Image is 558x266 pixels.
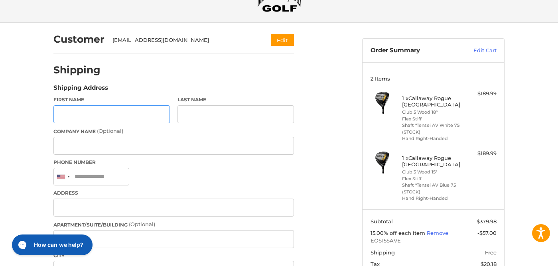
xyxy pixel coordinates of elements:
span: $379.98 [477,218,497,225]
span: Subtotal [371,218,393,225]
label: Address [53,189,294,197]
small: (Optional) [129,221,155,227]
li: Shaft *Tensei AV Blue 75 (STOCK) [402,182,463,195]
label: First Name [53,96,170,103]
iframe: Gorgias live chat messenger [8,232,95,258]
a: Remove [427,230,448,236]
li: Hand Right-Handed [402,195,463,202]
span: Shipping [371,249,395,256]
label: Apartment/Suite/Building [53,221,294,229]
li: Shaft *Tensei AV White 75 (STOCK) [402,122,463,135]
button: Edit [271,34,294,46]
label: Company Name [53,127,294,135]
span: EOS15SAVE [371,237,497,245]
h2: Customer [53,33,105,45]
label: City [53,252,294,259]
div: [EMAIL_ADDRESS][DOMAIN_NAME] [112,36,256,44]
li: Flex Stiff [402,116,463,122]
h4: 1 x Callaway Rogue [GEOGRAPHIC_DATA] [402,95,463,108]
span: 15.00% off each item [371,230,427,236]
span: Free [485,249,497,256]
li: Hand Right-Handed [402,135,463,142]
h2: Shipping [53,64,101,76]
li: Club 5 Wood 18° [402,109,463,116]
legend: Shipping Address [53,83,108,96]
h4: 1 x Callaway Rogue [GEOGRAPHIC_DATA] [402,155,463,168]
li: Flex Stiff [402,175,463,182]
li: Club 3 Wood 15° [402,169,463,175]
div: $189.99 [465,90,497,98]
a: Edit Cart [456,47,497,55]
h3: 2 Items [371,75,497,82]
h3: Order Summary [371,47,456,55]
small: (Optional) [97,128,123,134]
label: Phone Number [53,159,294,166]
span: -$57.00 [477,230,497,236]
label: Last Name [177,96,294,103]
div: $189.99 [465,150,497,158]
div: United States: +1 [54,168,72,185]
